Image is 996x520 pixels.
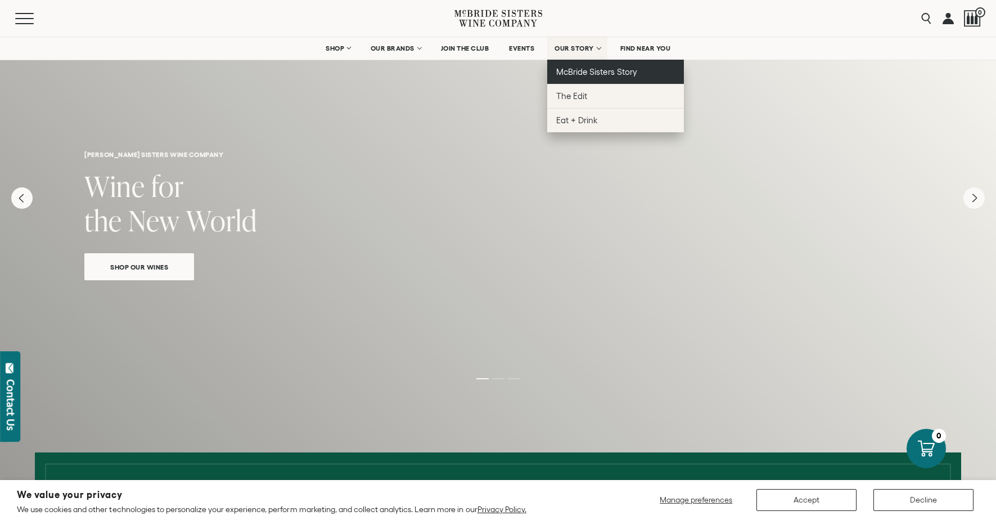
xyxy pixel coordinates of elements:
[547,108,684,132] a: Eat + Drink
[502,37,542,60] a: EVENTS
[620,44,671,52] span: FIND NEAR YOU
[963,187,985,209] button: Next
[91,261,188,274] span: Shop Our Wines
[84,253,194,280] a: Shop Our Wines
[11,187,33,209] button: Previous
[318,37,358,60] a: SHOP
[547,84,684,108] a: The Edit
[556,115,598,125] span: Eat + Drink
[477,505,526,514] a: Privacy Policy.
[186,201,257,240] span: World
[547,60,684,84] a: McBride Sisters Story
[509,44,534,52] span: EVENTS
[434,37,497,60] a: JOIN THE CLUB
[476,378,489,379] li: Page dot 1
[547,37,607,60] a: OUR STORY
[128,201,180,240] span: New
[932,429,946,443] div: 0
[17,504,526,514] p: We use cookies and other technologies to personalize your experience, perform marketing, and coll...
[508,378,520,379] li: Page dot 3
[613,37,678,60] a: FIND NEAR YOU
[84,151,912,158] h6: [PERSON_NAME] sisters wine company
[363,37,428,60] a: OUR BRANDS
[556,67,637,77] span: McBride Sisters Story
[492,378,504,379] li: Page dot 2
[5,379,16,431] div: Contact Us
[660,495,732,504] span: Manage preferences
[653,489,740,511] button: Manage preferences
[873,489,974,511] button: Decline
[326,44,345,52] span: SHOP
[17,490,526,500] h2: We value your privacy
[84,167,145,205] span: Wine
[555,44,594,52] span: OUR STORY
[756,489,857,511] button: Accept
[441,44,489,52] span: JOIN THE CLUB
[371,44,414,52] span: OUR BRANDS
[15,13,56,24] button: Mobile Menu Trigger
[975,7,985,17] span: 0
[151,167,184,205] span: for
[84,201,122,240] span: the
[556,91,587,101] span: The Edit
